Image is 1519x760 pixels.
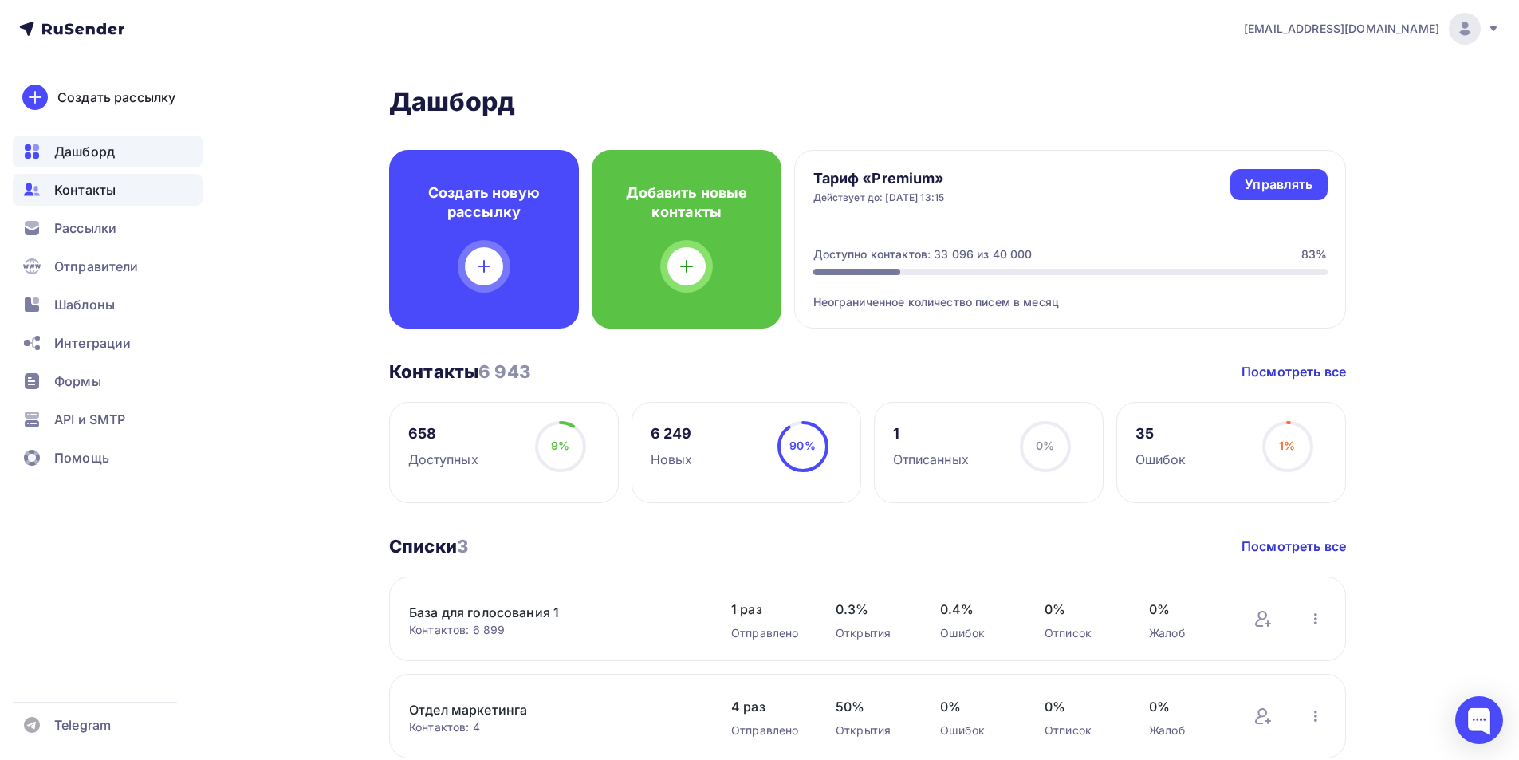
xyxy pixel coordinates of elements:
div: Ошибок [1135,450,1186,469]
div: Отписок [1045,723,1117,738]
div: Отправлено [731,723,804,738]
div: Отписанных [893,450,969,469]
h3: Контакты [389,360,530,383]
a: Дашборд [13,136,203,167]
a: Контакты [13,174,203,206]
span: 3 [457,536,468,557]
div: Действует до: [DATE] 13:15 [813,191,945,204]
h2: Дашборд [389,86,1346,118]
span: 0% [940,697,1013,716]
span: 90% [789,439,815,452]
span: 50% [836,697,908,716]
a: [EMAIL_ADDRESS][DOMAIN_NAME] [1244,13,1500,45]
a: База для голосования 1 [409,603,680,622]
div: 83% [1301,246,1327,262]
span: Контакты [54,180,116,199]
span: 9% [551,439,569,452]
div: Создать рассылку [57,88,175,107]
div: Отписок [1045,625,1117,641]
div: 658 [408,424,478,443]
div: Доступных [408,450,478,469]
div: Отправлено [731,625,804,641]
span: Telegram [54,715,111,734]
span: Интеграции [54,333,131,352]
a: Отправители [13,250,203,282]
span: Формы [54,372,101,391]
span: 4 раз [731,697,804,716]
div: Ошибок [940,625,1013,641]
a: Формы [13,365,203,397]
h3: Списки [389,535,468,557]
h4: Добавить новые контакты [617,183,756,222]
span: 1% [1279,439,1295,452]
h4: Тариф «Premium» [813,169,945,188]
a: Отдел маркетинга [409,700,680,719]
div: Контактов: 4 [409,719,699,735]
div: Жалоб [1149,723,1222,738]
span: Рассылки [54,219,116,238]
div: Жалоб [1149,625,1222,641]
div: Ошибок [940,723,1013,738]
a: Посмотреть все [1242,362,1346,381]
span: 0% [1045,600,1117,619]
div: Открытия [836,625,908,641]
span: 0% [1045,697,1117,716]
span: 0% [1149,697,1222,716]
div: 1 [893,424,969,443]
div: 6 249 [651,424,693,443]
div: Неограниченное количество писем в месяц [813,275,1328,310]
a: Посмотреть все [1242,537,1346,556]
span: 0.4% [940,600,1013,619]
h4: Создать новую рассылку [415,183,553,222]
span: 0% [1149,600,1222,619]
div: Новых [651,450,693,469]
span: Помощь [54,448,109,467]
div: 35 [1135,424,1186,443]
span: Дашборд [54,142,115,161]
span: 0.3% [836,600,908,619]
div: Управлять [1245,175,1312,194]
a: Рассылки [13,212,203,244]
span: 1 раз [731,600,804,619]
span: [EMAIL_ADDRESS][DOMAIN_NAME] [1244,21,1439,37]
div: Доступно контактов: 33 096 из 40 000 [813,246,1033,262]
div: Открытия [836,723,908,738]
span: 0% [1036,439,1054,452]
div: Контактов: 6 899 [409,622,699,638]
a: Шаблоны [13,289,203,321]
span: 6 943 [478,361,530,382]
span: API и SMTP [54,410,125,429]
span: Шаблоны [54,295,115,314]
span: Отправители [54,257,139,276]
